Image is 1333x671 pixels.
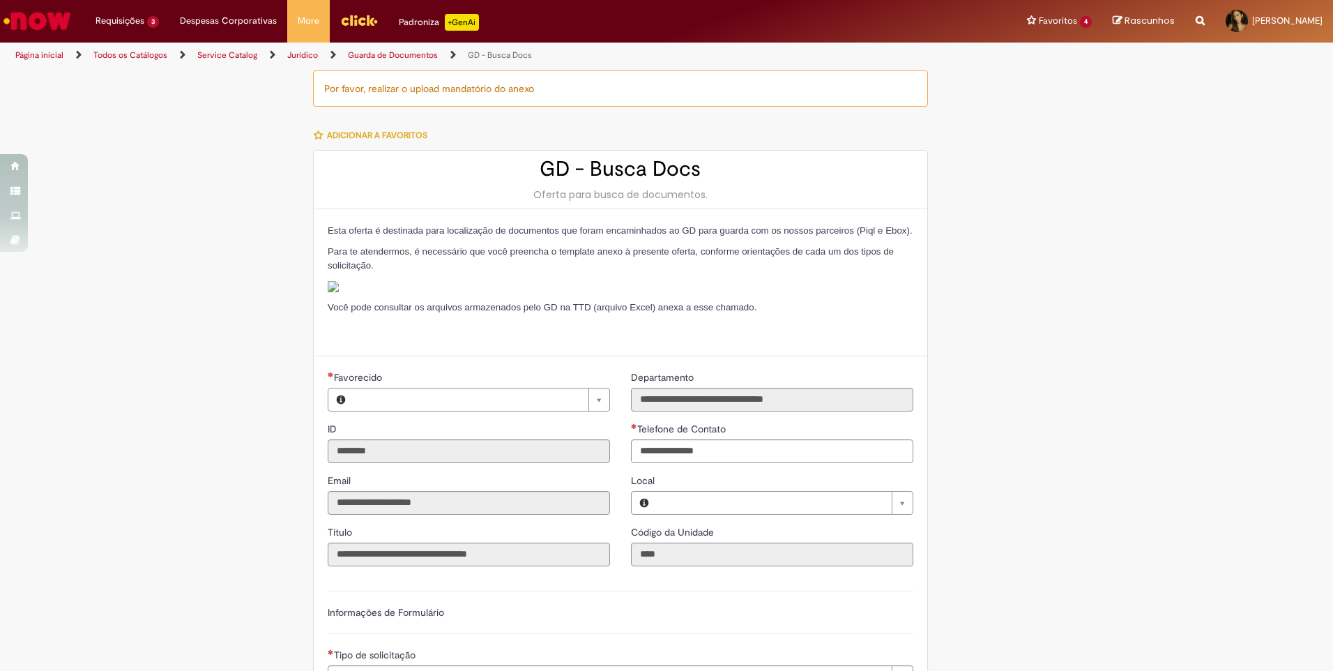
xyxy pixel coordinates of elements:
img: ServiceNow [1,7,73,35]
span: Adicionar a Favoritos [327,130,427,141]
img: sys_attachment.do [328,281,339,292]
a: Service Catalog [197,50,257,61]
h2: GD - Busca Docs [328,158,913,181]
a: Rascunhos [1113,15,1175,28]
a: Limpar campo Local [657,492,913,514]
span: Somente leitura - ID [328,423,340,435]
a: Jurídico [287,50,318,61]
span: Telefone de Contato [637,423,729,435]
div: Padroniza [399,14,479,31]
input: Título [328,543,610,566]
span: Esta oferta é destinada para localização de documentos que foram encaminhados ao GD para guarda c... [328,225,913,236]
span: Requisições [96,14,144,28]
span: Necessários - Favorecido [334,371,385,384]
input: Código da Unidade [631,543,913,566]
div: Oferta para busca de documentos. [328,188,913,202]
span: 3 [147,16,159,28]
span: 4 [1080,16,1092,28]
span: Favoritos [1039,14,1077,28]
button: Adicionar a Favoritos [313,121,435,150]
label: Somente leitura - ID [328,422,340,436]
button: Local, Visualizar este registro [632,492,657,514]
a: Guarda de Documentos [348,50,438,61]
label: Somente leitura - Título [328,525,355,539]
label: Informações de Formulário [328,606,444,619]
span: Você pode consultar os arquivos armazenados pelo GD na TTD (arquivo Excel) anexa a esse chamado. [328,302,756,312]
span: Somente leitura - Email [328,474,353,487]
span: [PERSON_NAME] [1252,15,1323,27]
span: Somente leitura - Código da Unidade [631,526,717,538]
p: +GenAi [445,14,479,31]
label: Somente leitura - Departamento [631,370,696,384]
a: Limpar campo Favorecido [353,389,609,411]
span: Necessários [328,372,334,377]
ul: Trilhas de página [10,43,878,68]
label: Somente leitura - Código da Unidade [631,525,717,539]
span: Somente leitura - Título [328,526,355,538]
button: Favorecido, Visualizar este registro [328,389,353,411]
a: Página inicial [15,50,63,61]
span: Local [631,474,657,487]
span: More [298,14,319,28]
span: Rascunhos [1125,14,1175,27]
span: Despesas Corporativas [180,14,277,28]
label: Somente leitura - Email [328,474,353,488]
a: Todos os Catálogos [93,50,167,61]
span: Tipo de solicitação [334,649,418,661]
a: GD - Busca Docs [468,50,532,61]
input: Telefone de Contato [631,439,913,463]
div: Por favor, realizar o upload mandatório do anexo [313,70,928,107]
span: Obrigatório Preenchido [631,423,637,429]
span: Para te atendermos, é necessário que você preencha o template anexo à presente oferta, conforme o... [328,246,894,271]
img: click_logo_yellow_360x200.png [340,10,378,31]
span: Necessários [328,649,334,655]
span: Somente leitura - Departamento [631,371,696,384]
input: Email [328,491,610,515]
input: ID [328,439,610,463]
input: Departamento [631,388,913,412]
